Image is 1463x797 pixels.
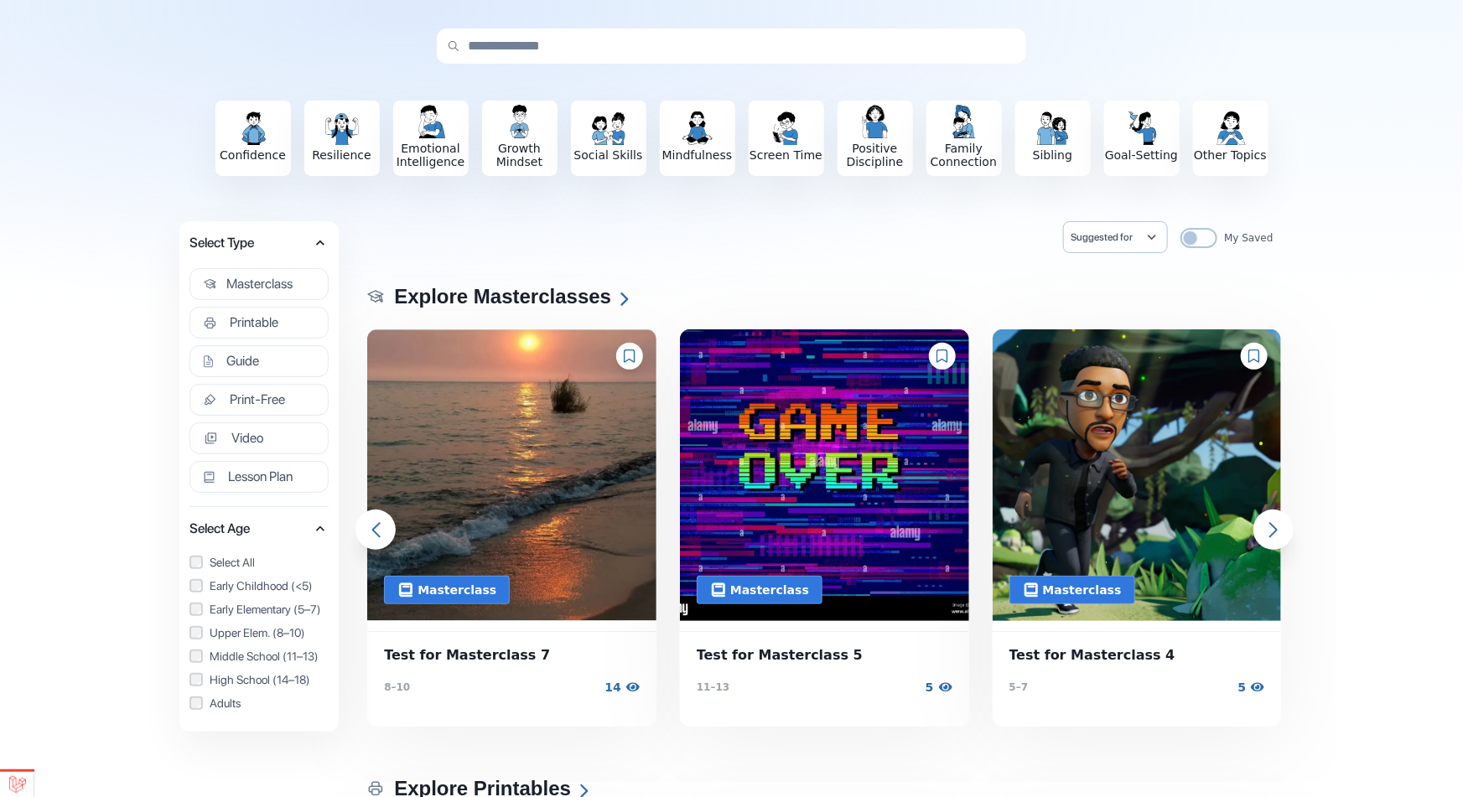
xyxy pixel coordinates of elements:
span: Test for Masterclass 7 [384,645,640,665]
img: Family Connection [947,105,981,138]
span: Print-Free [230,391,285,408]
h3: Family Connection [926,142,1002,168]
button: Screen Time [749,101,824,176]
button: Video [189,422,329,454]
span: Guide [226,353,259,370]
p: 5 [1238,679,1247,696]
button: Family Connection [926,101,1002,176]
p: 11–13 [697,680,729,695]
span: Masterclass [226,276,293,292]
p: 8–10 [384,680,410,695]
h3: Resilience [304,148,380,162]
span: Select Type [189,231,312,255]
button: Positive Discipline [838,101,913,176]
input: Early Elementary (5–7) [189,603,203,616]
img: Icons11-1730282252.svg [710,582,727,598]
label: Early Elementary (5–7) [189,601,329,618]
div: Select Type [189,461,329,499]
label: High School (14–18) [189,671,329,688]
img: Social Skills [592,111,625,145]
img: Confidence [236,111,270,145]
img: Other Topics [1214,111,1248,145]
img: Positive Discipline [859,105,892,138]
img: BLJ Resource [367,329,656,621]
h3: Emotional Intelligence [393,142,469,168]
h3: Positive Discipline [838,142,913,168]
img: Growth Mindset [503,105,537,138]
div: Select Type [189,307,329,345]
span: Suggested for [1071,230,1144,244]
span: Printable [230,314,278,331]
label: Middle School (11–13) [189,648,329,665]
button: Masterclass [189,268,329,300]
button: Goal-Setting [1104,101,1180,176]
img: BLJ Resource [680,329,969,621]
h3: Screen Time [749,148,824,162]
span: Video [231,430,263,447]
button: Select Age [189,517,329,541]
button: Other Topics [1193,101,1268,176]
p: Masterclass [730,582,809,598]
img: Icons11-1730282252.svg [397,582,414,598]
input: Adults [189,696,203,710]
button: Emotional Intelligence [393,101,469,176]
button: Social Skills [571,101,646,176]
span: Lesson Plan [228,468,293,485]
div: Select Type [189,258,329,307]
img: Icons11-1730282252.svg [1023,582,1040,598]
button: Select Type [189,231,329,255]
button: Suggested for [1071,229,1160,246]
span: Select Age [189,517,312,541]
button: Guide [189,345,329,377]
p: Masterclass [418,582,496,598]
button: Sibling [1015,101,1091,176]
h3: Goal-Setting [1104,148,1180,162]
h3: Sibling [1015,148,1091,162]
label: Select All [189,554,329,571]
label: Early Childhood (<5) [189,577,329,594]
div: Select Type [189,384,329,422]
a: Test for Masterclass 511–13 [680,631,969,717]
label: Adults [189,695,329,712]
button: Confidence [215,101,291,176]
div: Select Type [189,345,329,384]
input: Select All [189,556,203,569]
h3: Social Skills [571,148,646,162]
input: High School (14–18) [189,673,203,686]
img: Screen Time [770,111,803,145]
h3: Mindfulness [660,148,735,162]
img: Mindfulness [681,111,714,145]
p: Masterclass [1043,582,1122,598]
input: Middle School (11–13) [189,650,203,663]
button: Printable [189,307,329,339]
div: Select Type [189,422,329,461]
button: Resilience [304,101,380,176]
button: Mindfulness [660,101,735,176]
h2: Explore Masterclasses [359,277,643,318]
a: Test for Masterclass 45–7 [993,631,1282,717]
button: Lesson Plan [189,461,329,493]
a: Test for Masterclass 78–10 [367,631,656,717]
div: Select Age [189,544,329,718]
button: Growth Mindset [482,101,558,176]
span: Test for Masterclass 5 [697,645,952,665]
p: 14 [604,679,620,696]
input: Upper Elem. (8–10) [189,626,203,639]
input: Early Childhood (<5) [189,579,203,593]
img: Resilience [325,111,359,145]
img: Sibling [1036,111,1070,145]
h3: Confidence [215,148,291,162]
img: Goal-Setting [1125,111,1159,145]
label: Upper Elem. (8–10) [189,624,329,641]
img: BLJ Resource [993,329,1282,621]
img: Emotional Intelligence [414,105,448,138]
span: My Saved [1224,228,1273,248]
p: 5 [926,679,934,696]
span: Test for Masterclass 4 [1009,645,1265,665]
h3: Growth Mindset [482,142,558,168]
button: Print-Free [189,384,329,416]
h3: Other Topics [1193,148,1268,162]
